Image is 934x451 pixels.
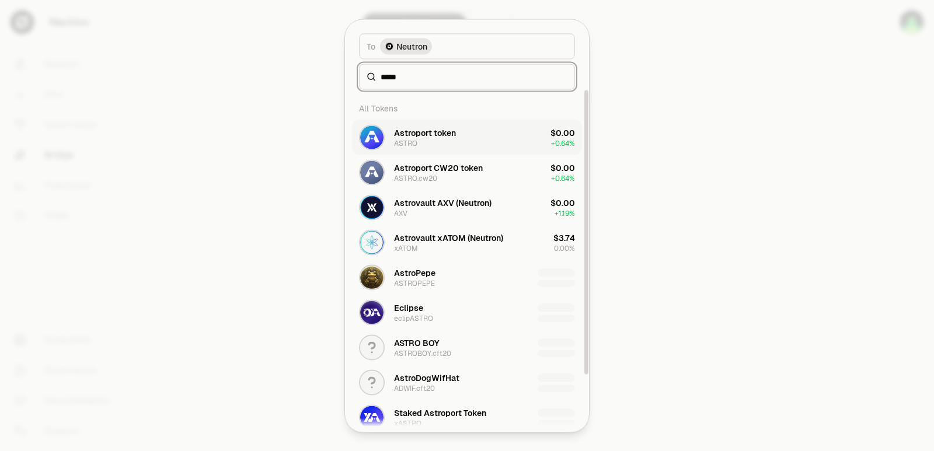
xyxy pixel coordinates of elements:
[394,278,435,288] div: ASTROPEPE
[352,400,582,435] button: xASTRO LogoStaked Astroport TokenxASTRO
[352,225,582,260] button: xATOM LogoAstrovault xATOM (Neutron)xATOM$3.740.00%
[394,197,492,208] div: Astrovault AXV (Neutron)
[359,33,575,59] button: ToNeutron LogoNeutron
[360,265,384,289] img: ASTROPEPE Logo
[360,300,384,324] img: eclipASTRO Logo
[555,208,575,218] span: + 1.19%
[553,232,575,243] div: $3.74
[394,383,435,393] div: ADWIF.cft20
[360,230,384,254] img: xATOM Logo
[394,302,423,313] div: Eclipse
[394,232,503,243] div: Astrovault xATOM (Neutron)
[396,40,427,52] span: Neutron
[394,418,421,428] div: xASTRO
[352,155,582,190] button: ASTRO.cw20 LogoAstroport CW20 tokenASTRO.cw20$0.00+0.64%
[550,197,575,208] div: $0.00
[551,138,575,148] span: + 0.64%
[352,365,582,400] button: AstroDogWifHatADWIF.cft20
[352,190,582,225] button: AXV LogoAstrovault AXV (Neutron)AXV$0.00+1.19%
[554,243,575,253] span: 0.00%
[360,405,384,429] img: xASTRO Logo
[394,162,483,173] div: Astroport CW20 token
[386,43,393,50] img: Neutron Logo
[352,120,582,155] button: ASTRO LogoAstroport tokenASTRO$0.00+0.64%
[550,162,575,173] div: $0.00
[394,348,451,358] div: ASTROBOY.cft20
[367,40,375,52] span: To
[551,173,575,183] span: + 0.64%
[394,267,435,278] div: AstroPepe
[352,260,582,295] button: ASTROPEPE LogoAstroPepeASTROPEPE
[352,96,582,120] div: All Tokens
[394,173,437,183] div: ASTRO.cw20
[394,313,433,323] div: eclipASTRO
[394,127,456,138] div: Astroport token
[394,243,418,253] div: xATOM
[352,330,582,365] button: ASTRO BOYASTROBOY.cft20
[360,125,384,149] img: ASTRO Logo
[394,407,486,418] div: Staked Astroport Token
[394,372,459,383] div: AstroDogWifHat
[550,127,575,138] div: $0.00
[394,138,417,148] div: ASTRO
[394,337,440,348] div: ASTRO BOY
[352,295,582,330] button: eclipASTRO LogoEclipseeclipASTRO
[360,195,384,219] img: AXV Logo
[360,160,384,184] img: ASTRO.cw20 Logo
[394,208,407,218] div: AXV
